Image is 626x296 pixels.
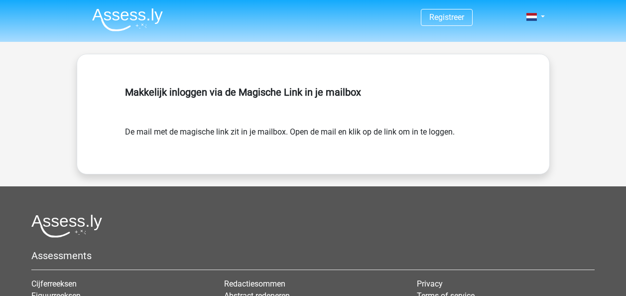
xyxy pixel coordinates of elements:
[417,279,443,289] a: Privacy
[31,279,77,289] a: Cijferreeksen
[31,250,595,262] h5: Assessments
[429,12,464,22] a: Registreer
[125,126,501,138] form: De mail met de magische link zit in je mailbox. Open de mail en klik op de link om in te loggen.
[92,8,163,31] img: Assessly
[224,279,285,289] a: Redactiesommen
[31,214,102,238] img: Assessly logo
[125,86,501,98] h5: Makkelijk inloggen via de Magische Link in je mailbox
